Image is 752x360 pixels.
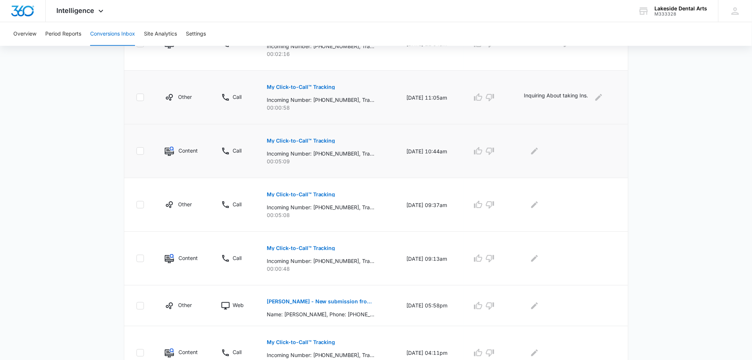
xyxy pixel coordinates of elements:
[267,340,335,345] p: My Click-to-Call™ Tracking
[267,257,375,265] p: Incoming Number: [PHONE_NUMBER], Tracking Number: [PHONE_NUMBER], Ring To: [PHONE_NUMBER], Caller...
[529,199,541,211] button: Edit Comments
[178,301,192,309] p: Other
[529,300,541,312] button: Edit Comments
[655,6,707,11] div: account name
[90,22,135,46] button: Conversions Inbox
[233,147,242,154] p: Call
[267,84,335,90] p: My Click-to-Call™ Tracking
[178,147,198,154] p: Content
[233,200,242,208] p: Call
[267,150,375,157] p: Incoming Number: [PHONE_NUMBER], Tracking Number: [PHONE_NUMBER], Ring To: [PHONE_NUMBER], Caller...
[267,299,375,304] p: [PERSON_NAME] - New submission from Medical Request Appointment Form
[593,91,605,103] button: Edit Comments
[524,91,588,103] p: Inquiring About taking Ins.
[233,349,242,356] p: Call
[267,211,389,219] p: 00:05:08
[267,157,389,165] p: 00:05:09
[267,138,335,143] p: My Click-to-Call™ Tracking
[267,311,375,319] p: Name: [PERSON_NAME], Phone: [PHONE_NUMBER], Email: [EMAIL_ADDRESS][DOMAIN_NAME] (mailto:[EMAIL_AD...
[13,22,36,46] button: Overview
[267,203,375,211] p: Incoming Number: [PHONE_NUMBER], Tracking Number: [PHONE_NUMBER], Ring To: [PHONE_NUMBER], Caller...
[178,349,198,356] p: Content
[267,334,335,351] button: My Click-to-Call™ Tracking
[267,351,375,359] p: Incoming Number: [PHONE_NUMBER], Tracking Number: [PHONE_NUMBER], Ring To: [PHONE_NUMBER], Caller...
[267,293,375,311] button: [PERSON_NAME] - New submission from Medical Request Appointment Form
[233,301,244,309] p: Web
[267,192,335,197] p: My Click-to-Call™ Tracking
[178,254,198,262] p: Content
[529,145,541,157] button: Edit Comments
[267,96,375,104] p: Incoming Number: [PHONE_NUMBER], Tracking Number: [PHONE_NUMBER], Ring To: [PHONE_NUMBER], Caller...
[398,178,463,232] td: [DATE] 09:37am
[233,254,242,262] p: Call
[144,22,177,46] button: Site Analytics
[398,124,463,178] td: [DATE] 10:44am
[267,246,335,251] p: My Click-to-Call™ Tracking
[655,11,707,17] div: account id
[233,93,242,101] p: Call
[267,78,335,96] button: My Click-to-Call™ Tracking
[398,232,463,286] td: [DATE] 09:13am
[267,104,389,111] p: 00:00:58
[45,22,81,46] button: Period Reports
[398,286,463,326] td: [DATE] 05:58pm
[267,132,335,150] button: My Click-to-Call™ Tracking
[267,239,335,257] button: My Click-to-Call™ Tracking
[267,42,375,50] p: Incoming Number: [PHONE_NUMBER], Tracking Number: [PHONE_NUMBER], Ring To: [PHONE_NUMBER], Caller...
[398,71,463,124] td: [DATE] 11:05am
[267,186,335,203] button: My Click-to-Call™ Tracking
[57,7,95,14] span: Intelligence
[529,347,541,359] button: Edit Comments
[267,50,389,58] p: 00:02:16
[529,253,541,264] button: Edit Comments
[178,200,192,208] p: Other
[178,93,192,101] p: Other
[186,22,206,46] button: Settings
[267,265,389,273] p: 00:00:48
